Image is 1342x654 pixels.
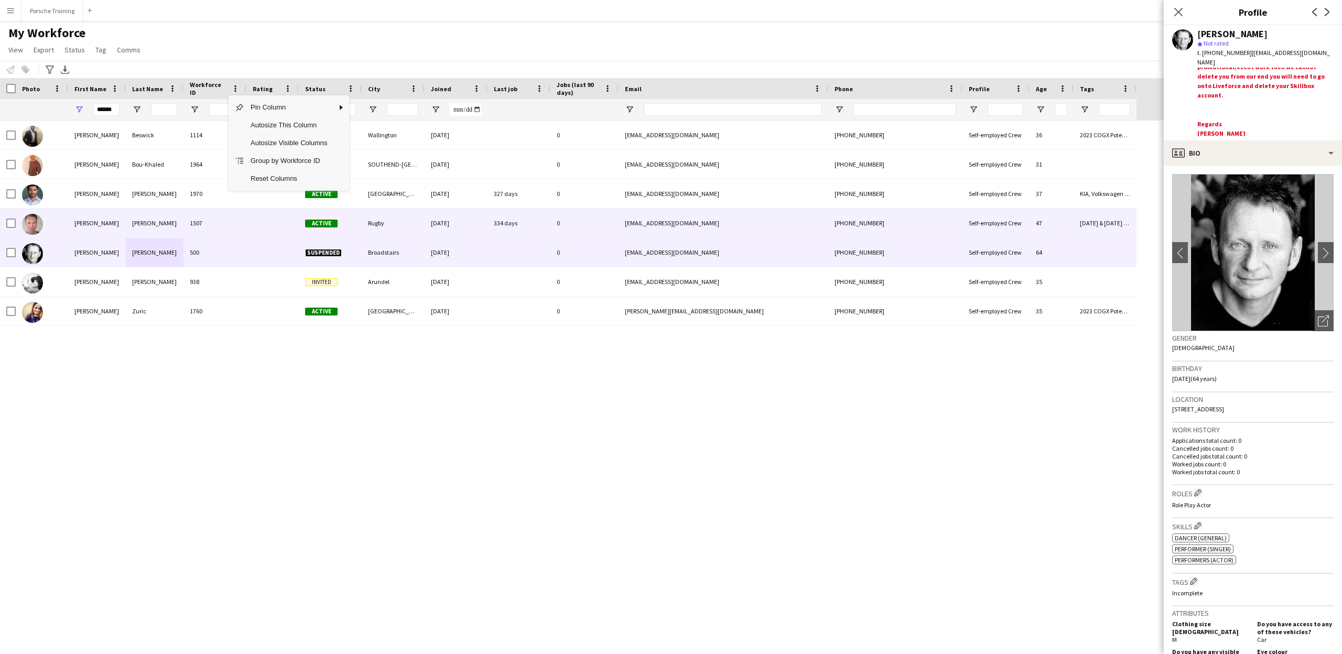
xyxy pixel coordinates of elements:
[244,170,333,188] span: Reset Columns
[828,179,962,208] div: [PHONE_NUMBER]
[22,214,43,235] img: Robert Jones
[1080,85,1094,93] span: Tags
[8,25,85,41] span: My Workforce
[244,99,333,116] span: Pin Column
[619,179,828,208] div: [EMAIL_ADDRESS][DOMAIN_NAME]
[969,85,990,93] span: Profile
[1080,105,1089,114] button: Open Filter Menu
[425,121,488,149] div: [DATE]
[988,103,1023,116] input: Profile Filter Input
[619,209,828,237] div: [EMAIL_ADDRESS][DOMAIN_NAME]
[362,238,425,267] div: Broadstairs
[183,267,246,296] div: 938
[1074,121,1137,149] div: 2023 COGX Potentials
[362,209,425,237] div: Rugby
[1172,437,1334,444] p: Applications total count: 0
[425,209,488,237] div: [DATE]
[126,297,183,325] div: Zuric
[1055,103,1067,116] input: Age Filter Input
[68,121,126,149] div: [PERSON_NAME]
[1164,140,1342,166] div: Bio
[68,150,126,179] div: [PERSON_NAME]
[305,249,342,257] span: Suspended
[550,297,619,325] div: 0
[1172,174,1334,331] img: Crew avatar or photo
[59,63,71,76] app-action-btn: Export XLSX
[93,103,120,116] input: First Name Filter Input
[1172,425,1334,434] h3: Work history
[362,267,425,296] div: Arundel
[1172,520,1334,531] h3: Skills
[853,103,956,116] input: Phone Filter Input
[183,238,246,267] div: 500
[1172,364,1334,373] h3: Birthday
[22,126,43,147] img: Robert Beswick
[1074,179,1137,208] div: KIA, Volkswagen CV Brand Immersion Project [DATE] - [DATE], Volkswagen Goodwill Scenarios
[550,267,619,296] div: 0
[64,45,85,54] span: Status
[1036,85,1047,93] span: Age
[22,184,43,205] img: Robert Gilbert
[431,105,440,114] button: Open Filter Menu
[1172,636,1177,644] span: M
[183,150,246,179] div: 1964
[425,179,488,208] div: [DATE]
[305,190,338,198] span: Active
[126,150,183,179] div: Bou-Khaled
[34,45,54,54] span: Export
[1172,375,1217,383] span: [DATE] (64 years)
[60,43,89,57] a: Status
[557,81,600,96] span: Jobs (last 90 days)
[68,238,126,267] div: [PERSON_NAME]
[488,179,550,208] div: 327 days
[962,179,1030,208] div: Self-employed Crew
[209,103,240,116] input: Workforce ID Filter Input
[550,121,619,149] div: 0
[22,272,43,293] img: Roberta Hofmann
[1257,636,1267,644] span: Car
[425,267,488,296] div: [DATE]
[22,85,40,93] span: Photo
[625,85,642,93] span: Email
[244,134,333,152] span: Autosize Visible Columns
[1099,103,1130,116] input: Tags Filter Input
[229,95,349,191] div: Column Menu
[190,105,199,114] button: Open Filter Menu
[962,238,1030,267] div: Self-employed Crew
[431,85,451,93] span: Joined
[132,85,163,93] span: Last Name
[1030,121,1074,149] div: 36
[183,179,246,208] div: 1970
[305,308,338,315] span: Active
[1172,608,1334,618] h3: Attributes
[625,105,634,114] button: Open Filter Menu
[550,179,619,208] div: 0
[8,45,23,54] span: View
[828,238,962,267] div: [PHONE_NUMBER]
[113,43,145,57] a: Comms
[305,278,338,286] span: Invited
[68,297,126,325] div: [PERSON_NAME]
[1172,576,1334,587] h3: Tags
[1313,310,1334,331] div: Open photos pop-in
[91,43,111,57] a: Tag
[126,238,183,267] div: [PERSON_NAME]
[550,238,619,267] div: 0
[368,85,380,93] span: City
[74,105,84,114] button: Open Filter Menu
[244,116,333,134] span: Autosize This Column
[450,103,481,116] input: Joined Filter Input
[1036,105,1045,114] button: Open Filter Menu
[1030,297,1074,325] div: 35
[44,63,56,76] app-action-btn: Advanced filters
[1030,209,1074,237] div: 47
[253,85,273,93] span: Rating
[962,209,1030,237] div: Self-employed Crew
[151,103,177,116] input: Last Name Filter Input
[1172,333,1334,343] h3: Gender
[1172,620,1249,636] h5: Clothing size [DEMOGRAPHIC_DATA]
[550,150,619,179] div: 0
[1197,49,1330,66] span: | [EMAIL_ADDRESS][DOMAIN_NAME]
[425,238,488,267] div: [DATE]
[1172,468,1334,476] p: Worked jobs total count: 0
